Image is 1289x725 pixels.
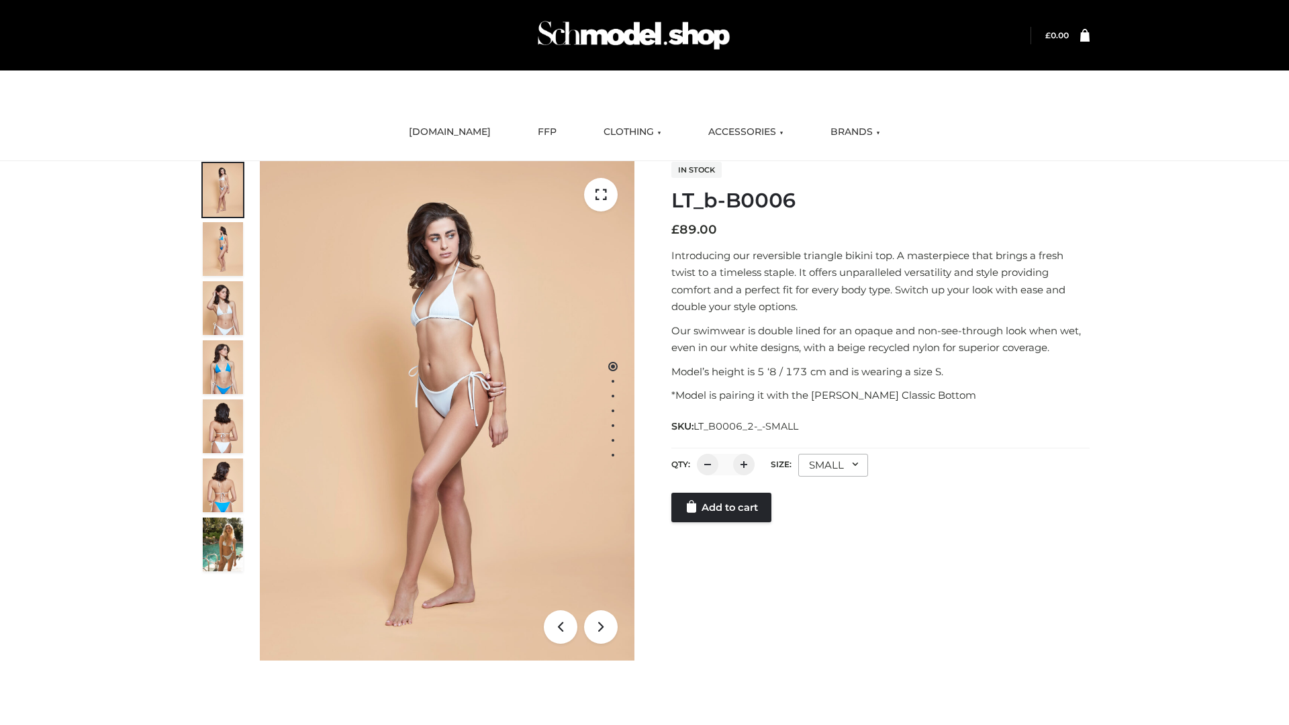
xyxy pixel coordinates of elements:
div: SMALL [798,454,868,477]
p: Introducing our reversible triangle bikini top. A masterpiece that brings a fresh twist to a time... [671,247,1090,316]
img: Schmodel Admin 964 [533,9,734,62]
a: CLOTHING [593,117,671,147]
img: ArielClassicBikiniTop_CloudNine_AzureSky_OW114ECO_4-scaled.jpg [203,340,243,394]
img: ArielClassicBikiniTop_CloudNine_AzureSky_OW114ECO_2-scaled.jpg [203,222,243,276]
img: ArielClassicBikiniTop_CloudNine_AzureSky_OW114ECO_3-scaled.jpg [203,281,243,335]
span: In stock [671,162,722,178]
img: ArielClassicBikiniTop_CloudNine_AzureSky_OW114ECO_1 [260,161,634,661]
a: FFP [528,117,567,147]
label: QTY: [671,459,690,469]
img: ArielClassicBikiniTop_CloudNine_AzureSky_OW114ECO_1-scaled.jpg [203,163,243,217]
bdi: 0.00 [1045,30,1069,40]
span: £ [671,222,679,237]
a: ACCESSORIES [698,117,794,147]
span: SKU: [671,418,800,434]
img: ArielClassicBikiniTop_CloudNine_AzureSky_OW114ECO_7-scaled.jpg [203,399,243,453]
span: LT_B0006_2-_-SMALL [694,420,798,432]
label: Size: [771,459,792,469]
span: £ [1045,30,1051,40]
a: Add to cart [671,493,771,522]
img: ArielClassicBikiniTop_CloudNine_AzureSky_OW114ECO_8-scaled.jpg [203,458,243,512]
p: Model’s height is 5 ‘8 / 173 cm and is wearing a size S. [671,363,1090,381]
p: Our swimwear is double lined for an opaque and non-see-through look when wet, even in our white d... [671,322,1090,356]
a: [DOMAIN_NAME] [399,117,501,147]
bdi: 89.00 [671,222,717,237]
a: £0.00 [1045,30,1069,40]
img: Arieltop_CloudNine_AzureSky2.jpg [203,518,243,571]
p: *Model is pairing it with the [PERSON_NAME] Classic Bottom [671,387,1090,404]
h1: LT_b-B0006 [671,189,1090,213]
a: BRANDS [820,117,890,147]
